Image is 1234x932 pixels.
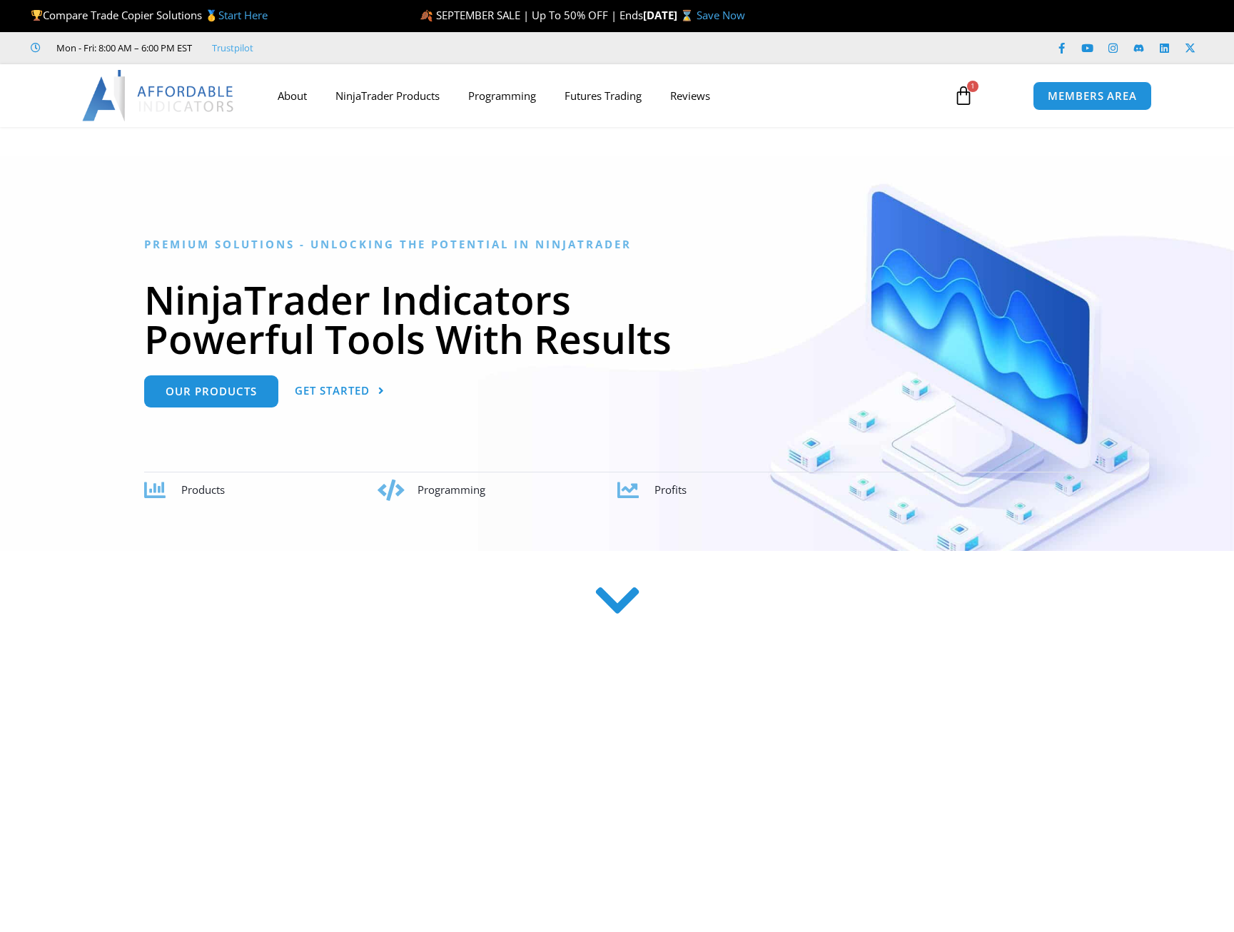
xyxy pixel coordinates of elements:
a: MEMBERS AREA [1033,81,1152,111]
span: Get Started [295,385,370,396]
a: 1 [932,75,995,116]
span: Our Products [166,386,257,397]
img: 🏆 [31,10,42,21]
span: 🍂 SEPTEMBER SALE | Up To 50% OFF | Ends [420,8,643,22]
span: Products [181,482,225,497]
a: Our Products [144,375,278,407]
nav: Menu [263,79,937,112]
a: About [263,79,321,112]
a: NinjaTrader Products [321,79,454,112]
a: Programming [454,79,550,112]
a: Trustpilot [212,39,253,56]
a: Reviews [656,79,724,112]
a: Get Started [295,375,385,407]
span: MEMBERS AREA [1048,91,1137,101]
span: Mon - Fri: 8:00 AM – 6:00 PM EST [53,39,192,56]
a: Save Now [697,8,745,22]
span: 1 [967,81,978,92]
h1: NinjaTrader Indicators Powerful Tools With Results [144,280,1090,358]
h6: Premium Solutions - Unlocking the Potential in NinjaTrader [144,238,1090,251]
span: Compare Trade Copier Solutions 🥇 [31,8,268,22]
span: Profits [654,482,687,497]
span: Programming [418,482,485,497]
img: LogoAI | Affordable Indicators – NinjaTrader [82,70,236,121]
strong: [DATE] ⌛ [643,8,697,22]
a: Start Here [218,8,268,22]
a: Futures Trading [550,79,656,112]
